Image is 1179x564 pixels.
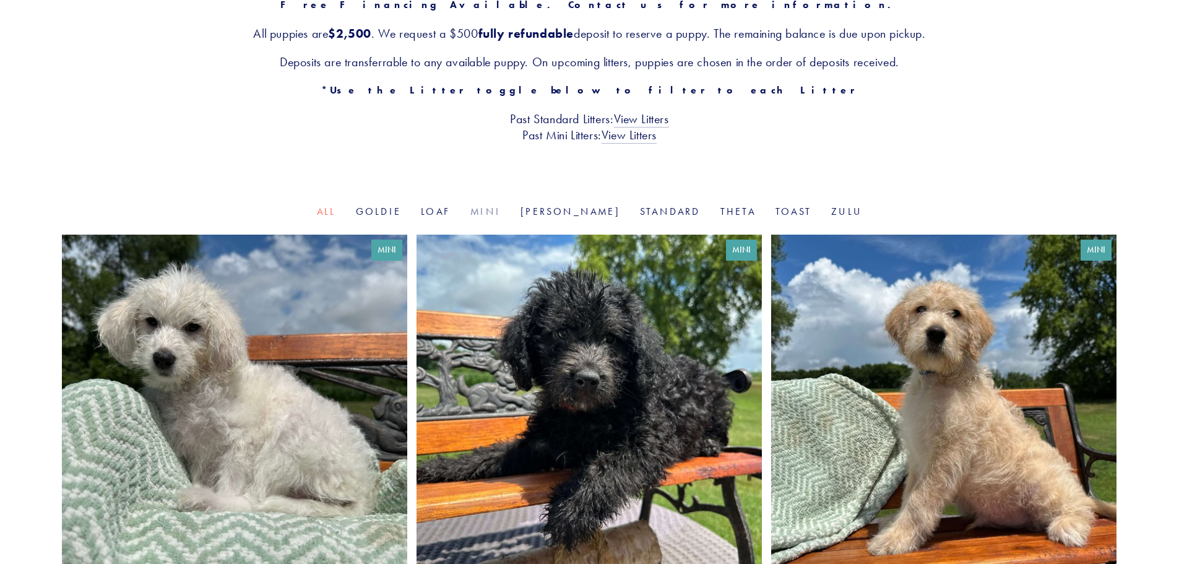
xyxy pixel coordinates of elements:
[614,111,669,128] a: View Litters
[62,111,1117,143] h3: Past Standard Litters: Past Mini Litters:
[356,206,401,217] a: Goldie
[317,206,336,217] a: All
[478,26,574,41] strong: fully refundable
[470,206,501,217] a: Mini
[62,25,1117,41] h3: All puppies are . We request a $500 deposit to reserve a puppy. The remaining balance is due upon...
[640,206,701,217] a: Standard
[602,128,657,144] a: View Litters
[520,206,620,217] a: [PERSON_NAME]
[62,54,1117,70] h3: Deposits are transferrable to any available puppy. On upcoming litters, puppies are chosen in the...
[831,206,862,217] a: Zulu
[321,84,858,96] strong: *Use the Litter toggle below to filter to each Litter
[421,206,451,217] a: Loaf
[720,206,756,217] a: Theta
[775,206,811,217] a: Toast
[328,26,371,41] strong: $2,500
